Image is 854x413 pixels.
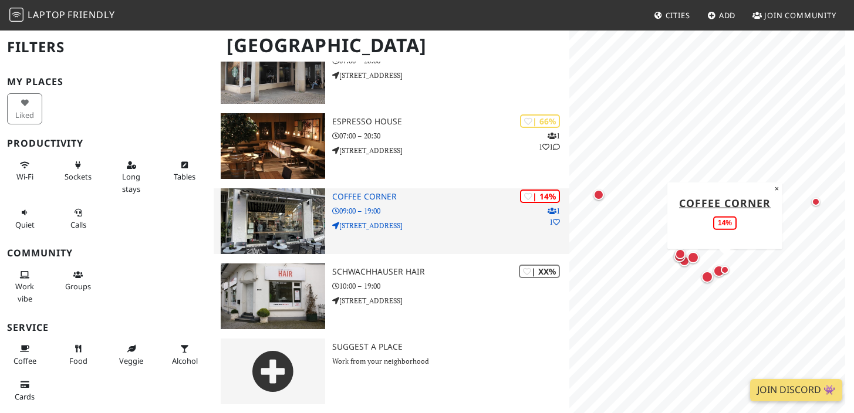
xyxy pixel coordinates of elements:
button: Work vibe [7,265,42,308]
h2: Filters [7,29,207,65]
div: Map marker [711,263,727,279]
span: Food [69,356,87,366]
p: 1 1 1 [539,130,560,153]
button: Alcohol [167,339,202,370]
h3: Coffee Corner [332,192,569,202]
h3: Espresso House [332,117,569,127]
h3: Schwachhauser HAIR [332,267,569,277]
span: Work-friendly tables [174,171,195,182]
a: Espresso House | 66% 111 Espresso House 07:00 – 20:30 [STREET_ADDRESS] [214,113,569,179]
div: Map marker [591,187,606,202]
p: 09:00 – 19:00 [332,205,569,216]
span: Quiet [15,219,35,230]
a: LaptopFriendly LaptopFriendly [9,5,115,26]
h3: Service [7,322,207,333]
h3: Community [7,248,207,259]
div: Map marker [809,195,823,209]
span: Power sockets [65,171,92,182]
span: Friendly [67,8,114,21]
a: Suggest a Place Work from your neighborhood [214,338,569,404]
div: Map marker [728,235,743,250]
a: Coffee Corner | 14% 11 Coffee Corner 09:00 – 19:00 [STREET_ADDRESS] [214,188,569,254]
a: Join Community [748,5,841,26]
span: Stable Wi-Fi [16,171,33,182]
span: Video/audio calls [70,219,86,230]
div: 14% [713,216,737,229]
p: [STREET_ADDRESS] [332,295,569,306]
span: Join Community [764,10,836,21]
img: gray-place-d2bdb4477600e061c01bd816cc0f2ef0cfcb1ca9e3ad78868dd16fb2af073a21.png [221,338,325,404]
div: Map marker [671,248,688,265]
div: Map marker [699,269,715,285]
p: [STREET_ADDRESS] [332,220,569,231]
div: | XX% [519,265,560,278]
img: LaptopFriendly [9,8,23,22]
button: Cards [7,375,42,406]
button: Tables [167,155,202,187]
p: 07:00 – 20:30 [332,130,569,141]
button: Groups [60,265,96,296]
span: People working [15,281,34,303]
p: Work from your neighborhood [332,356,569,367]
button: Wi-Fi [7,155,42,187]
a: Add [703,5,741,26]
div: | 14% [520,189,560,203]
span: Credit cards [15,391,35,402]
div: Map marker [677,253,692,269]
a: Coffee Corner [679,195,771,209]
button: Close popup [771,182,782,195]
button: Calls [60,203,96,234]
p: 10:00 – 19:00 [332,280,569,292]
h3: Productivity [7,138,207,149]
h3: Suggest a Place [332,342,569,352]
div: Map marker [673,246,688,262]
a: Cities [649,5,695,26]
div: | 66% [520,114,560,128]
div: Map marker [718,263,732,277]
span: Coffee [13,356,36,366]
span: Group tables [65,281,91,292]
button: Sockets [60,155,96,187]
button: Quiet [7,203,42,234]
button: Veggie [114,339,149,370]
img: Coffee Corner [221,188,325,254]
img: Espresso House [221,113,325,179]
span: Veggie [119,356,143,366]
h3: My Places [7,76,207,87]
span: Add [719,10,736,21]
a: Schwachhauser HAIR | XX% Schwachhauser HAIR 10:00 – 19:00 [STREET_ADDRESS] [214,263,569,329]
button: Food [60,339,96,370]
span: Cities [666,10,690,21]
span: Long stays [122,171,140,194]
span: Laptop [28,8,66,21]
button: Coffee [7,339,42,370]
img: Schwachhauser HAIR [221,263,325,329]
h1: [GEOGRAPHIC_DATA] [217,29,567,62]
p: 1 1 [548,205,560,228]
p: [STREET_ADDRESS] [332,145,569,156]
span: Alcohol [172,356,198,366]
div: Map marker [685,249,701,266]
button: Long stays [114,155,149,198]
